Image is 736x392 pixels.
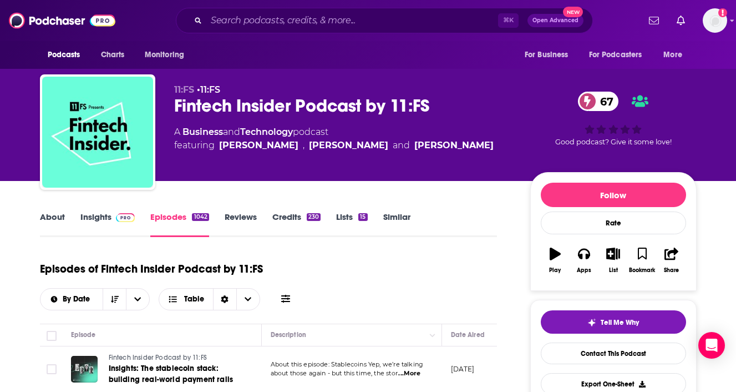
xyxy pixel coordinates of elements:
[718,8,727,17] svg: Add a profile image
[587,318,596,327] img: tell me why sparkle
[200,84,220,95] a: 11:FS
[240,127,293,137] a: Technology
[219,139,298,152] a: David Brear
[563,7,583,17] span: New
[174,84,194,95] span: 11:FS
[589,47,642,63] span: For Podcasters
[42,77,153,188] img: Fintech Insider Podcast by 11:FS
[145,47,184,63] span: Monitoring
[578,92,619,111] a: 67
[80,212,135,237] a: InsightsPodchaser Pro
[451,328,485,341] div: Date Aired
[225,212,257,237] a: Reviews
[609,267,618,274] div: List
[192,213,209,221] div: 1042
[176,8,593,33] div: Search podcasts, credits, & more...
[629,267,655,274] div: Bookmark
[307,213,321,221] div: 230
[116,213,135,222] img: Podchaser Pro
[101,47,125,63] span: Charts
[109,363,242,385] a: Insights: The stablecoin stack: building real-world payment rails
[150,212,209,237] a: Episodes1042
[703,8,727,33] button: Show profile menu
[589,92,619,111] span: 67
[94,44,131,66] a: Charts
[577,267,591,274] div: Apps
[525,47,569,63] span: For Business
[698,332,725,359] div: Open Intercom Messenger
[663,47,682,63] span: More
[517,44,582,66] button: open menu
[109,353,242,363] a: Fintech Insider Podcast by 11:FS
[498,13,519,28] span: ⌘ K
[109,354,207,361] span: Fintech Insider Podcast by 11:FS
[383,212,410,237] a: Similar
[414,139,494,152] a: Sarah Kocianski
[657,240,686,280] button: Share
[358,213,367,221] div: 15
[393,139,410,152] span: and
[271,369,398,377] span: about those again - but this time, the stor
[126,289,149,310] button: open menu
[174,139,494,152] span: featuring
[174,125,494,152] div: A podcast
[541,310,686,334] button: tell me why sparkleTell Me Why
[40,288,150,310] h2: Choose List sort
[184,295,204,303] span: Table
[40,212,65,237] a: About
[532,18,578,23] span: Open Advanced
[656,44,696,66] button: open menu
[570,240,598,280] button: Apps
[582,44,658,66] button: open menu
[601,318,639,327] span: Tell Me Why
[530,84,697,153] div: 67Good podcast? Give it some love!
[137,44,199,66] button: open menu
[206,12,498,29] input: Search podcasts, credits, & more...
[426,329,439,342] button: Column Actions
[159,288,260,310] button: Choose View
[213,289,236,310] div: Sort Direction
[398,369,420,378] span: ...More
[555,138,672,146] span: Good podcast? Give it some love!
[541,212,686,234] div: Rate
[48,47,80,63] span: Podcasts
[271,328,306,341] div: Description
[223,127,240,137] span: and
[109,364,234,384] span: Insights: The stablecoin stack: building real-world payment rails
[672,11,689,30] a: Show notifications dropdown
[303,139,304,152] span: ,
[197,84,220,95] span: •
[9,10,115,31] img: Podchaser - Follow, Share and Rate Podcasts
[549,267,561,274] div: Play
[272,212,321,237] a: Credits230
[628,240,657,280] button: Bookmark
[271,360,424,368] span: About this episode: Stablecoins Yep, we’re talking
[598,240,627,280] button: List
[40,44,95,66] button: open menu
[47,364,57,374] span: Toggle select row
[703,8,727,33] img: User Profile
[527,14,583,27] button: Open AdvancedNew
[71,328,96,341] div: Episode
[40,262,263,276] h1: Episodes of Fintech Insider Podcast by 11:FS
[309,139,388,152] a: Jason Bates
[644,11,663,30] a: Show notifications dropdown
[541,240,570,280] button: Play
[182,127,223,137] a: Business
[40,295,103,303] button: open menu
[664,267,679,274] div: Share
[336,212,367,237] a: Lists15
[63,295,94,303] span: By Date
[541,183,686,207] button: Follow
[703,8,727,33] span: Logged in as aridings
[451,364,475,374] p: [DATE]
[103,289,126,310] button: Sort Direction
[541,343,686,364] a: Contact This Podcast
